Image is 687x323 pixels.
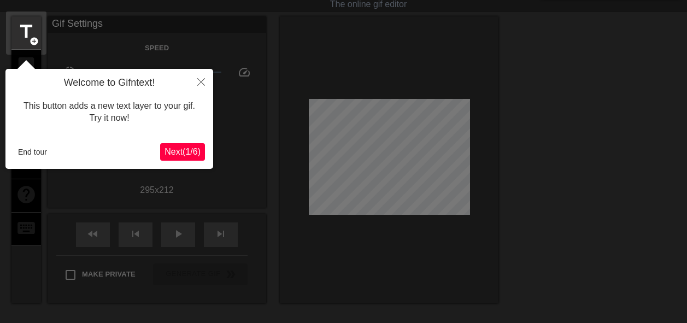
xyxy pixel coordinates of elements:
span: Next ( 1 / 6 ) [165,147,201,156]
div: This button adds a new text layer to your gif. Try it now! [14,89,205,136]
h4: Welcome to Gifntext! [14,77,205,89]
button: Close [189,69,213,94]
button: Next [160,143,205,161]
button: End tour [14,144,51,160]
